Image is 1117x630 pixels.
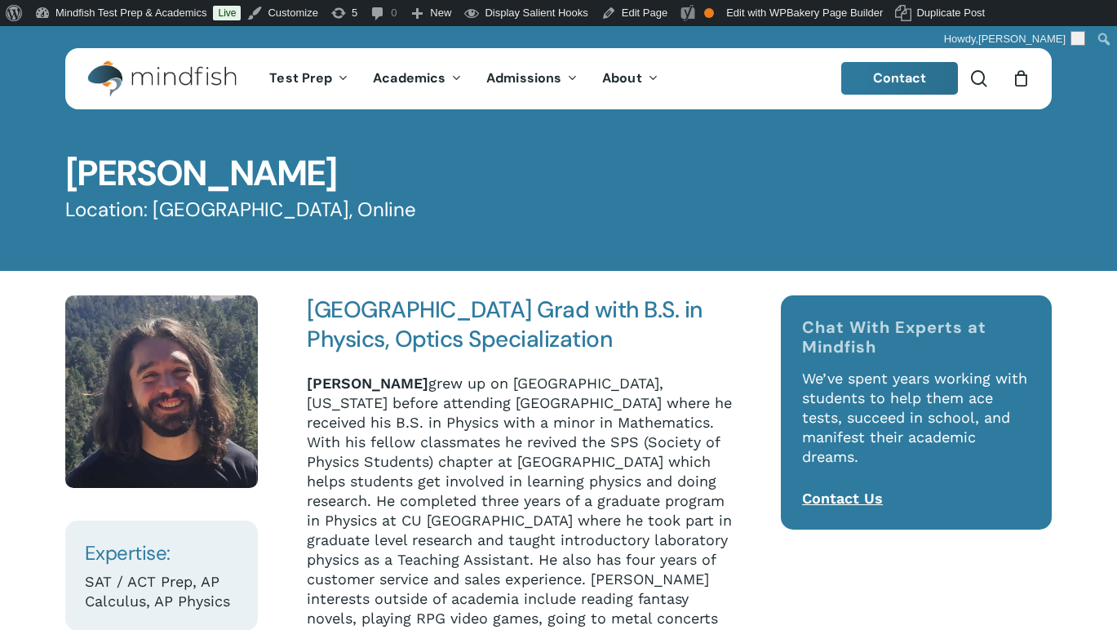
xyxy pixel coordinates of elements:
a: Test Prep [257,72,361,86]
span: Expertise: [85,540,171,566]
span: Admissions [486,69,561,87]
a: About [590,72,671,86]
header: Main Menu [65,48,1052,109]
h1: [PERSON_NAME] [65,156,1052,191]
strong: [PERSON_NAME] [307,375,428,392]
p: We’ve spent years working with students to help them ace tests, succeed in school, and manifest t... [802,369,1030,489]
h4: [GEOGRAPHIC_DATA] Grad with B.S. in Physics, Optics Specialization [307,295,741,354]
a: Academics [361,72,474,86]
span: Academics [373,69,445,87]
a: Cart [1012,69,1030,87]
div: OK [704,8,714,18]
h4: Chat With Experts at Mindfish [802,317,1030,357]
a: Live [213,6,241,20]
span: About [602,69,642,87]
nav: Main Menu [257,48,670,109]
a: Howdy, [938,26,1092,52]
span: [PERSON_NAME] [978,33,1066,45]
a: Contact [841,62,959,95]
a: Admissions [474,72,590,86]
span: Test Prep [269,69,332,87]
span: Location: [GEOGRAPHIC_DATA], Online [65,197,416,223]
p: SAT / ACT Prep, AP Calculus, AP Physics [85,572,238,611]
span: Contact [873,69,927,87]
img: 475268009 1749901319075530 95147948606872249 n Casey McKenna [65,295,258,488]
a: Contact Us [802,490,883,507]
